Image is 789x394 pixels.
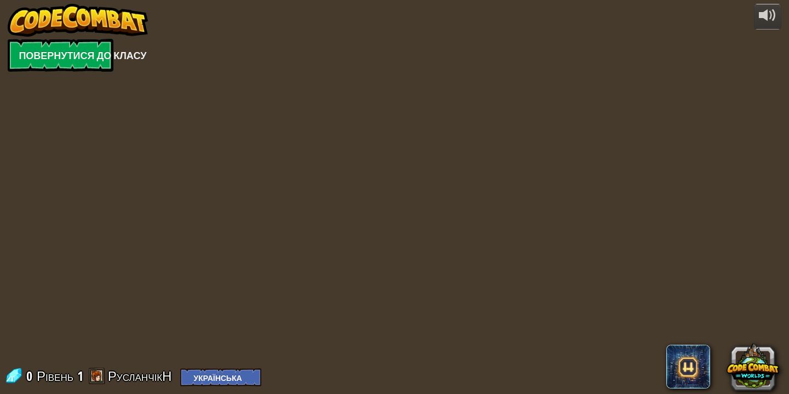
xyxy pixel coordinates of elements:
[77,367,83,385] span: 1
[108,367,175,385] a: РусланчікН
[8,4,148,37] img: CodeCombat - Learn how to code by playing a game
[754,4,781,30] button: Налаштувати гучність
[666,345,710,389] span: CodeCombat AI HackStack
[727,340,779,392] button: CodeCombat Worlds on Roblox
[37,367,73,385] span: Рівень
[8,39,113,72] a: Повернутися до класу
[26,367,36,385] span: 0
